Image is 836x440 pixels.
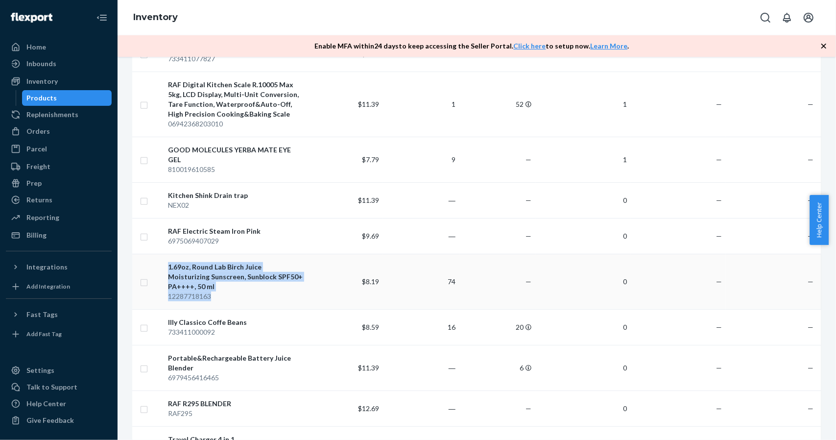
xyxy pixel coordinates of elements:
[26,76,58,86] div: Inventory
[22,90,112,106] a: Products
[26,126,50,136] div: Orders
[535,254,631,309] td: 0
[6,159,112,174] a: Freight
[6,141,112,157] a: Parcel
[27,93,57,103] div: Products
[26,330,62,338] div: Add Fast Tag
[362,232,379,240] span: $9.69
[26,42,46,52] div: Home
[808,196,813,204] span: —
[535,391,631,426] td: 0
[799,8,818,27] button: Open account menu
[716,232,722,240] span: —
[6,279,112,294] a: Add Integration
[168,327,303,337] div: 733411000092
[808,49,813,58] span: —
[808,404,813,413] span: —
[525,196,531,204] span: —
[358,364,379,372] span: $11.39
[383,218,459,254] td: ―
[362,323,379,331] span: $8.59
[6,192,112,208] a: Returns
[716,155,722,164] span: —
[26,416,74,425] div: Give Feedback
[6,307,112,322] button: Fast Tags
[6,379,112,395] a: Talk to Support
[26,282,70,291] div: Add Integration
[11,13,52,23] img: Flexport logo
[358,404,379,413] span: $12.69
[26,366,54,375] div: Settings
[6,56,112,72] a: Inbounds
[26,144,47,154] div: Parcel
[808,277,813,286] span: —
[535,309,631,345] td: 0
[26,195,52,205] div: Returns
[168,226,303,236] div: RAF Electric Steam Iron Pink
[168,353,303,373] div: Portable&Rechargeable Battery Juice Blender
[383,182,459,218] td: ―
[6,175,112,191] a: Prep
[716,100,722,108] span: —
[383,391,459,426] td: ―
[716,196,722,204] span: —
[6,259,112,275] button: Integrations
[716,277,722,286] span: —
[525,277,531,286] span: —
[168,145,303,165] div: GOOD MOLECULES YERBA MATE EYE GEL
[535,218,631,254] td: 0
[168,292,303,301] div: 12287718163
[168,409,303,418] div: RAF295
[26,382,77,392] div: Talk to Support
[6,227,112,243] a: Billing
[716,49,722,58] span: —
[383,254,459,309] td: 74
[26,59,56,69] div: Inbounds
[383,137,459,182] td: 9
[535,345,631,391] td: 0
[168,119,303,129] div: 06942368203010
[125,3,186,32] ol: breadcrumbs
[92,8,112,27] button: Close Navigation
[525,404,531,413] span: —
[168,318,303,327] div: Illy Classico Coffe Beans
[358,100,379,108] span: $11.39
[168,165,303,174] div: 810019610585
[808,100,813,108] span: —
[514,42,546,50] a: Click here
[26,310,58,319] div: Fast Tags
[26,399,66,409] div: Help Center
[808,232,813,240] span: —
[26,230,47,240] div: Billing
[6,39,112,55] a: Home
[6,363,112,378] a: Settings
[383,345,459,391] td: ―
[168,191,303,200] div: Kitchen Shink Drain trap
[26,213,59,222] div: Reporting
[591,42,628,50] a: Learn More
[168,236,303,246] div: 6975069407029
[535,137,631,182] td: 1
[383,72,459,137] td: 1
[756,8,775,27] button: Open Search Box
[168,399,303,409] div: RAF R295 BLENDER
[535,182,631,218] td: 0
[362,277,379,286] span: $8.19
[362,49,379,58] span: $9.69
[26,262,68,272] div: Integrations
[808,323,813,331] span: —
[777,8,797,27] button: Open notifications
[525,155,531,164] span: —
[383,309,459,345] td: 16
[808,155,813,164] span: —
[808,364,813,372] span: —
[6,73,112,89] a: Inventory
[6,107,112,122] a: Replenishments
[459,309,536,345] td: 20
[26,162,50,171] div: Freight
[362,155,379,164] span: $7.79
[716,404,722,413] span: —
[810,195,829,245] button: Help Center
[716,323,722,331] span: —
